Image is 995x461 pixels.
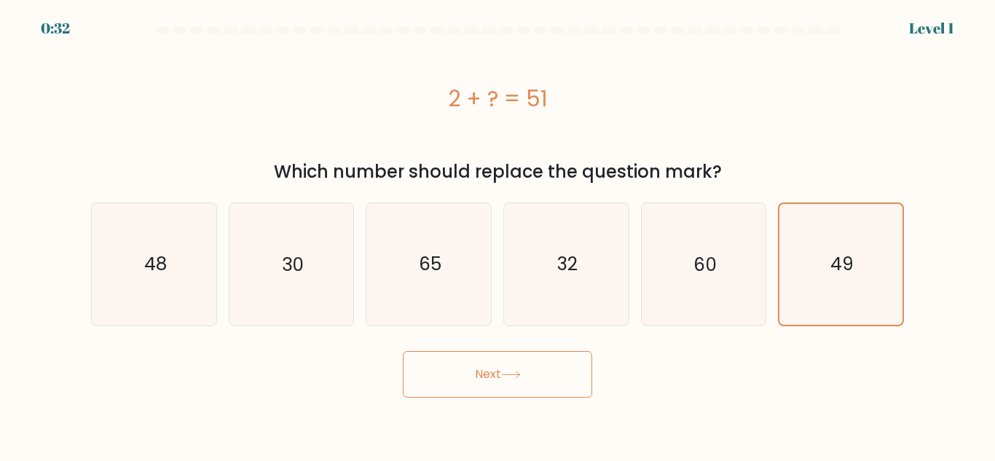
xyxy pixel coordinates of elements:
div: 0:32 [41,17,70,39]
text: 60 [693,251,717,277]
text: 65 [419,251,441,277]
text: 49 [830,251,854,277]
text: 48 [143,251,166,277]
text: 30 [282,251,304,277]
button: Next [403,351,592,398]
text: 32 [557,251,578,277]
div: Level 1 [909,17,954,39]
div: 2 + ? = 51 [91,82,904,115]
div: Which number should replace the question mark? [100,159,895,185]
